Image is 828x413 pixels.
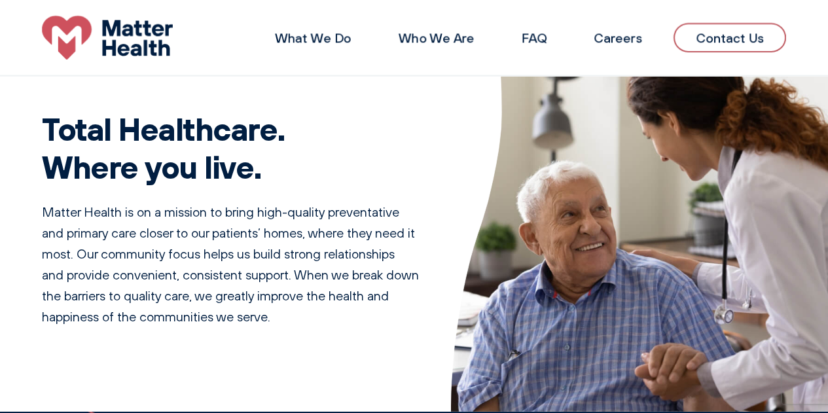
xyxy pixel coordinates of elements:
h1: Total Healthcare. Where you live. [42,110,420,185]
p: Matter Health is on a mission to bring high-quality preventative and primary care closer to our p... [42,202,420,327]
a: What We Do [275,29,351,46]
a: Careers [594,29,642,46]
a: FAQ [522,29,547,46]
a: Contact Us [674,23,786,52]
a: Who We Are [399,29,475,46]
